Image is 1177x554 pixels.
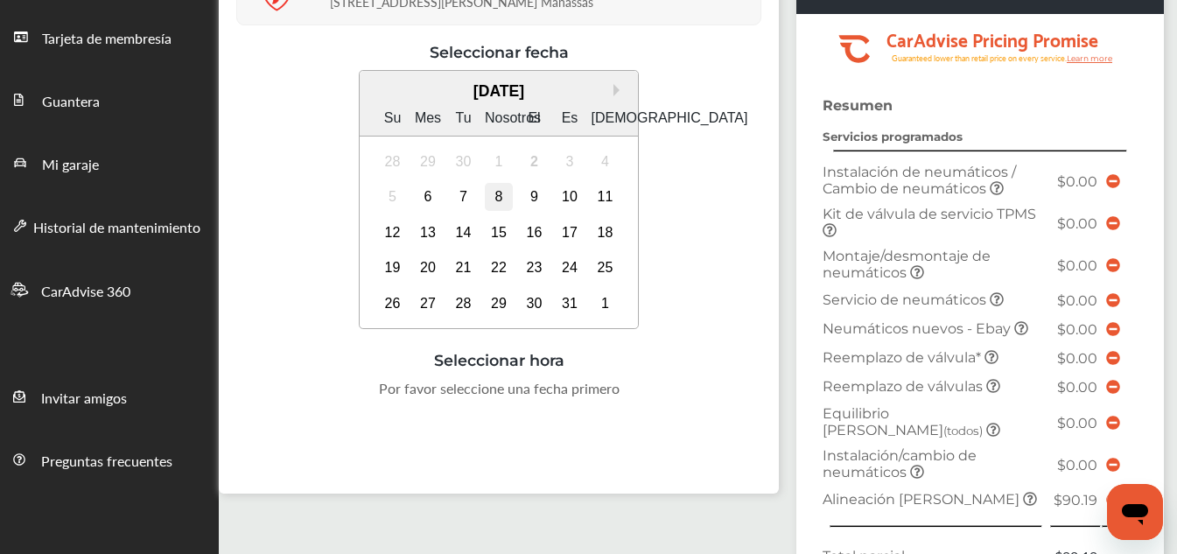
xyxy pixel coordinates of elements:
[556,290,584,318] div: Elige el viernes 31 de octubre de 2025
[385,260,401,275] font: 19
[456,296,472,311] font: 28
[601,154,609,169] font: 4
[562,260,578,275] font: 24
[459,189,467,204] font: 7
[450,183,478,211] div: Elige el martes 7 de octubre de 2025
[450,148,478,176] div: No disponible el martes 30 de septiembre de 2025
[379,148,407,176] div: No disponible el domingo 28 de septiembre de 2025
[420,154,436,169] font: 29
[823,378,983,395] font: Reemplazo de válvulas
[495,189,503,204] font: 8
[1057,257,1097,274] font: $0.00
[592,254,620,282] div: Elige el sábado 25 de octubre de 2025
[485,183,513,211] div: Elija el miércoles 8 de octubre de 2025
[456,225,472,240] font: 14
[562,110,578,125] font: Es
[598,225,613,240] font: 18
[42,28,172,48] font: Tarjeta de membresía
[892,53,1067,64] tspan: Guaranteed lower than retail price on every service.
[41,451,172,471] font: Preguntas frecuentes
[556,254,584,282] div: Elige el viernes 24 de octubre de 2025
[379,183,407,211] div: No disponible el domingo 5 de octubre de 2025
[592,219,620,247] div: Elige el sábado 18 de octubre de 2025
[1057,415,1097,431] font: $0.00
[823,248,991,281] font: Montaje/desmontaje de neumáticos
[562,225,578,240] font: 17
[1057,321,1097,338] font: $0.00
[485,219,513,247] div: Elija el miércoles 15 de octubre de 2025
[1107,484,1163,540] iframe: Botón para iniciar la ventana de mensajería
[1,68,218,131] a: Guantera
[42,91,100,111] font: Guantera
[420,296,436,311] font: 27
[450,219,478,247] div: Elige el martes 14 de octubre de 2025
[375,144,623,321] div: mes 2025-10
[491,296,507,311] font: 29
[823,164,1016,197] font: Instalación de neumáticos / Cambio de neumáticos
[415,110,441,125] font: Mes
[823,491,1019,508] font: Alineación [PERSON_NAME]
[823,130,963,144] font: Servicios programados
[424,189,432,204] font: 6
[592,110,748,125] font: [DEMOGRAPHIC_DATA]
[450,290,478,318] div: Elige el martes 28 de octubre de 2025
[379,378,620,398] font: Por favor seleccione una fecha primero
[434,351,564,369] font: Seleccionar hora
[521,254,549,282] div: Elija el jueves 23 de octubre de 2025
[456,260,472,275] font: 21
[33,217,200,237] font: Historial de mantenimiento
[521,290,549,318] div: Elija el jueves 30 de octubre de 2025
[1,194,218,257] a: Historial de mantenimiento
[601,296,609,311] font: 1
[1057,173,1097,190] font: $0.00
[598,260,613,275] font: 25
[389,189,396,204] font: 5
[562,296,578,311] font: 31
[414,219,442,247] div: Elige el lunes 13 de octubre de 2025
[527,296,543,311] font: 30
[379,290,407,318] div: Elige el domingo 26 de octubre de 2025
[1057,292,1097,309] font: $0.00
[384,110,402,125] font: Su
[473,82,524,100] font: [DATE]
[527,225,543,240] font: 16
[385,154,401,169] font: 28
[1057,350,1097,367] font: $0.00
[485,110,541,125] font: Nosotros
[556,219,584,247] div: Elige el viernes 17 de octubre de 2025
[414,290,442,318] div: Elige el lunes 27 de octubre de 2025
[598,189,613,204] font: 11
[528,110,540,125] font: El
[1057,215,1097,232] font: $0.00
[521,148,549,176] div: No disponible el jueves 2 de octubre de 2025
[414,183,442,211] div: Elige el lunes 6 de octubre de 2025
[886,23,1098,54] tspan: CarAdvise Pricing Promise
[379,254,407,282] div: Elige el domingo 19 de octubre de 2025
[530,154,538,169] font: 2
[414,254,442,282] div: Elige el lunes 20 de octubre de 2025
[1057,379,1097,396] font: $0.00
[450,254,478,282] div: Elige el martes 21 de octubre de 2025
[495,154,503,169] font: 1
[943,424,983,438] font: (todos)
[420,225,436,240] font: 13
[455,110,471,125] font: Tu
[1054,492,1097,508] font: $90.19
[823,447,977,480] font: Instalación/cambio de neumáticos
[420,260,436,275] font: 20
[385,296,401,311] font: 26
[556,183,584,211] div: Elige el viernes 10 de octubre de 2025
[566,154,574,169] font: 3
[41,388,127,408] font: Invitar amigos
[42,154,99,174] font: Mi garaje
[530,189,538,204] font: 9
[823,206,1036,222] font: Kit de válvula de servicio TPMS
[485,148,513,176] div: No disponible el miércoles 1 de octubre de 2025
[592,148,620,176] div: No disponible el sábado 4 de octubre de 2025
[41,281,130,301] font: CarAdvise 360
[456,154,472,169] font: 30
[485,290,513,318] div: Elija el miércoles 29 de octubre de 2025
[1057,457,1097,473] font: $0.00
[823,349,981,366] font: Reemplazo de válvula*
[379,219,407,247] div: Elige el domingo 12 de octubre de 2025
